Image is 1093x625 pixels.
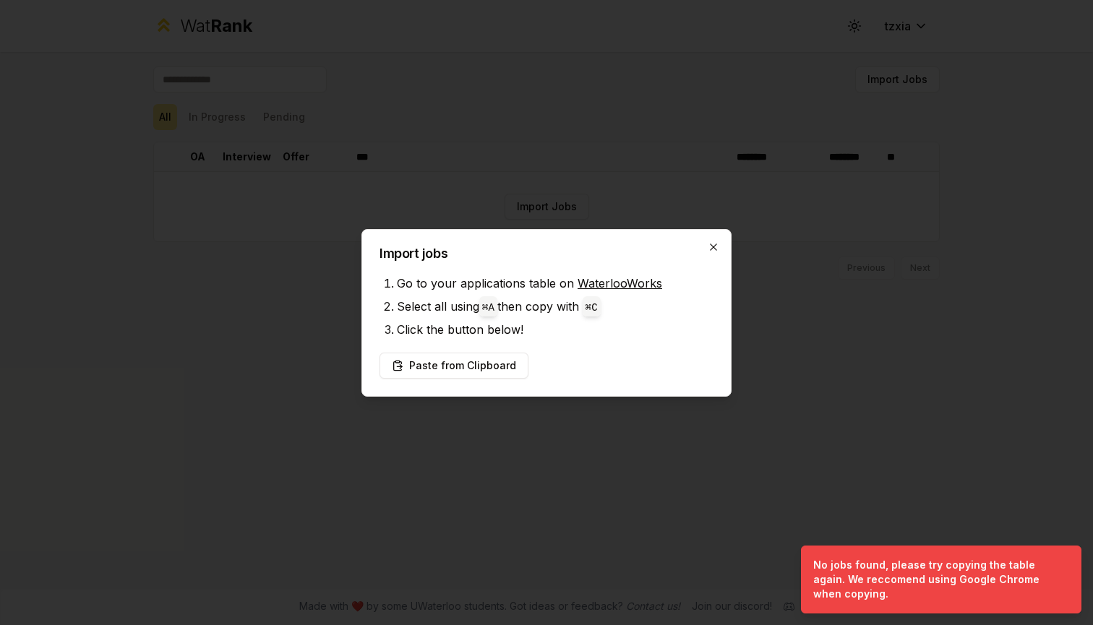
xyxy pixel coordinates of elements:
[813,558,1063,601] div: No jobs found, please try copying the table again. We reccomend using Google Chrome when copying.
[380,247,713,260] h2: Import jobs
[397,318,713,341] li: Click the button below!
[380,353,528,379] button: Paste from Clipboard
[586,302,598,314] code: ⌘ C
[482,302,494,314] code: ⌘ A
[578,276,662,290] a: WaterlooWorks
[397,272,713,295] li: Go to your applications table on
[397,295,713,318] li: Select all using then copy with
